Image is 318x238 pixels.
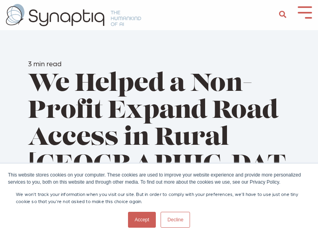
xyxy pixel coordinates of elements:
span: We Helped a Non-Profit Expand Road Access in Rural [GEOGRAPHIC_DATA] [28,72,286,205]
a: Decline [161,212,190,228]
a: Accept [128,212,156,228]
img: synaptiq logo-2 [6,4,141,26]
h6: 3 min read [28,59,290,68]
p: We won't track your information when you visit our site. But in order to comply with your prefere... [16,190,302,205]
div: This website stores cookies on your computer. These cookies are used to improve your website expe... [8,171,310,186]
